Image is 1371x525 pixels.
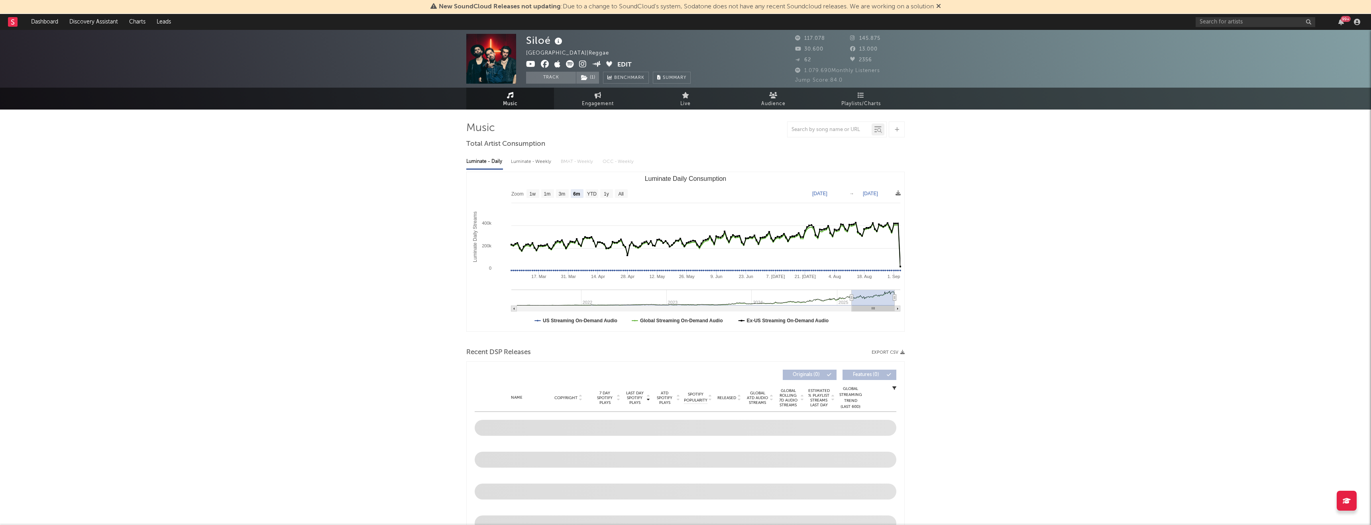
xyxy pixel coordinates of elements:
button: Originals(0) [783,370,837,380]
span: 62 [795,57,811,63]
input: Search for artists [1196,17,1315,27]
span: : Due to a change to SoundCloud's system, Sodatone does not have any recent Soundcloud releases. ... [439,4,934,10]
span: Recent DSP Releases [466,348,531,357]
text: Global Streaming On-Demand Audio [640,318,723,323]
span: 13.000 [850,47,878,52]
span: 7 Day Spotify Plays [594,391,615,405]
a: Music [466,88,554,110]
span: Spotify Popularity [684,392,707,404]
text: 1. Sep [888,274,900,279]
button: Export CSV [872,350,905,355]
input: Search by song name or URL [788,127,872,133]
svg: Luminate Daily Consumption [467,172,904,331]
span: Playlists/Charts [841,99,881,109]
text: 1m [544,191,551,197]
div: Global Streaming Trend (Last 60D) [839,386,862,410]
div: Name [491,395,543,401]
a: Charts [124,14,151,30]
a: Discovery Assistant [64,14,124,30]
text: 4. Aug [829,274,841,279]
a: Dashboard [26,14,64,30]
span: Jump Score: 84.0 [795,78,843,83]
span: Global ATD Audio Streams [746,391,768,405]
text: All [618,191,623,197]
text: 23. Jun [739,274,753,279]
text: 9. Jun [711,274,723,279]
span: Audience [761,99,786,109]
text: [DATE] [863,191,878,196]
span: Features ( 0 ) [848,372,884,377]
text: 21. [DATE] [795,274,816,279]
text: Luminate Daily Streams [472,212,478,262]
text: Zoom [511,191,524,197]
text: → [849,191,854,196]
text: 6m [573,191,580,197]
text: 7. [DATE] [766,274,785,279]
span: 145.875 [850,36,880,41]
text: 1w [530,191,536,197]
span: New SoundCloud Releases not updating [439,4,561,10]
span: 30.600 [795,47,823,52]
span: Dismiss [936,4,941,10]
span: Estimated % Playlist Streams Last Day [808,388,830,407]
text: 18. Aug [857,274,872,279]
text: US Streaming On-Demand Audio [543,318,617,323]
text: 3m [559,191,566,197]
span: Live [680,99,691,109]
span: Released [717,396,736,400]
div: 99 + [1341,16,1351,22]
span: 2356 [850,57,872,63]
text: [DATE] [812,191,827,196]
button: Summary [653,72,691,84]
button: Features(0) [843,370,896,380]
div: [GEOGRAPHIC_DATA] | Reggae [526,49,618,58]
span: Benchmark [614,73,644,83]
div: Siloé [526,34,564,47]
span: ATD Spotify Plays [654,391,675,405]
span: Last Day Spotify Plays [624,391,645,405]
text: YTD [587,191,597,197]
text: 14. Apr [591,274,605,279]
text: 31. Mar [561,274,576,279]
text: 400k [482,221,491,225]
div: Luminate - Weekly [511,155,553,168]
button: Edit [617,60,632,70]
button: Track [526,72,576,84]
a: Playlists/Charts [817,88,905,110]
a: Audience [729,88,817,110]
text: 12. May [649,274,665,279]
text: Ex-US Streaming On-Demand Audio [747,318,829,323]
a: Leads [151,14,177,30]
span: 117.078 [795,36,825,41]
a: Live [642,88,729,110]
span: Total Artist Consumption [466,139,545,149]
text: 0 [489,266,491,270]
span: 1.079.690 Monthly Listeners [795,68,880,73]
button: (1) [576,72,599,84]
a: Engagement [554,88,642,110]
a: Benchmark [603,72,649,84]
button: 99+ [1338,19,1344,25]
text: Luminate Daily Consumption [645,175,727,182]
span: Originals ( 0 ) [788,372,825,377]
span: Global Rolling 7D Audio Streams [777,388,799,407]
div: Luminate - Daily [466,155,503,168]
span: Copyright [554,396,577,400]
text: 17. Mar [531,274,546,279]
span: ( 1 ) [576,72,599,84]
span: Music [503,99,518,109]
text: 200k [482,243,491,248]
span: Summary [663,76,686,80]
text: 28. Apr [621,274,634,279]
span: Engagement [582,99,614,109]
text: 1y [604,191,609,197]
text: 26. May [679,274,695,279]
